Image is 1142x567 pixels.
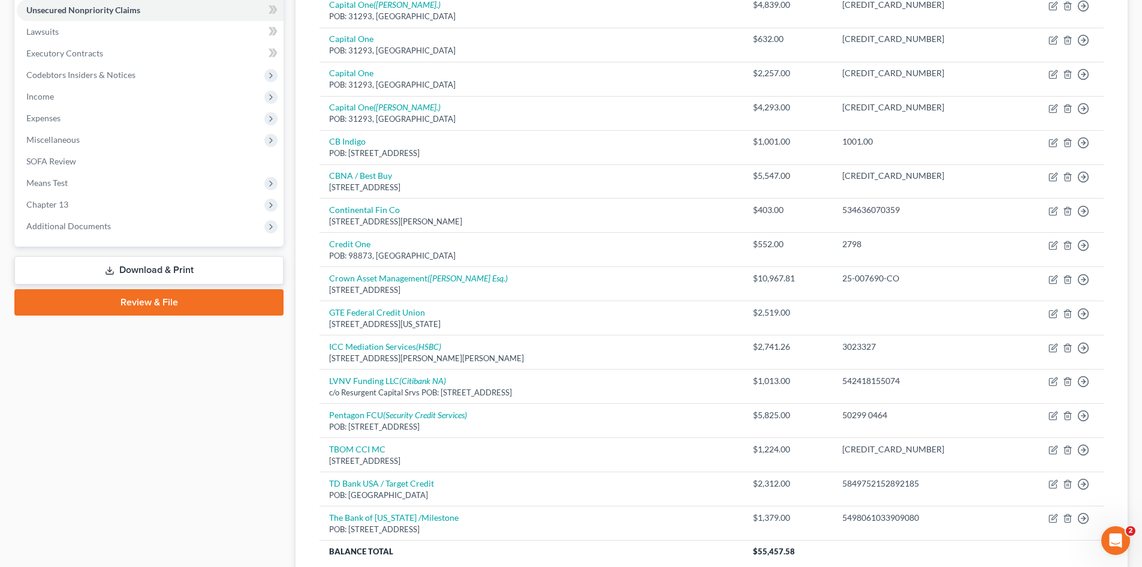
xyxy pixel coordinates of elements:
a: LVNV Funding LLC(Citibank NA) [329,376,446,386]
div: POB: [STREET_ADDRESS] [329,524,733,535]
div: $5,547.00 [753,170,823,182]
div: 534636070359 [842,204,1000,216]
a: Capital One [329,68,373,78]
a: Crown Asset Management([PERSON_NAME] Esq.) [329,273,508,283]
a: SOFA Review [17,151,284,172]
div: 5849752152892185 [842,478,1000,490]
i: ([PERSON_NAME] Esq.) [427,273,508,283]
div: POB: 31293, [GEOGRAPHIC_DATA] [329,79,733,91]
div: [STREET_ADDRESS] [329,284,733,296]
a: CBNA / Best Buy [329,170,392,181]
div: [CREDIT_CARD_NUMBER] [842,443,1000,455]
div: [STREET_ADDRESS] [329,455,733,467]
div: POB: [STREET_ADDRESS] [329,148,733,159]
a: GTE Federal Credit Union [329,307,425,317]
span: $55,457.58 [753,547,795,556]
div: POB: [STREET_ADDRESS] [329,421,733,433]
div: $1,224.00 [753,443,823,455]
div: [CREDIT_CARD_NUMBER] [842,33,1000,45]
span: Means Test [26,178,68,188]
div: [CREDIT_CARD_NUMBER] [842,67,1000,79]
span: Chapter 13 [26,199,68,209]
i: (HSBC) [416,341,441,352]
i: (Citibank NA) [399,376,446,386]
a: TD Bank USA / Target Credit [329,478,434,488]
div: $2,741.26 [753,341,823,353]
div: 3023327 [842,341,1000,353]
a: TBOM CCI MC [329,444,385,454]
a: Capital One([PERSON_NAME].) [329,102,441,112]
div: [STREET_ADDRESS][PERSON_NAME] [329,216,733,227]
div: 1001.00 [842,136,1000,148]
span: 2 [1126,526,1135,536]
a: Download & Print [14,256,284,284]
i: (Security Credit Services) [383,410,467,420]
iframe: Intercom live chat [1101,526,1130,555]
a: Executory Contracts [17,43,284,64]
a: Continental Fin Co [329,205,400,215]
div: 25-007690-CO [842,272,1000,284]
div: [STREET_ADDRESS] [329,182,733,193]
span: SOFA Review [26,156,76,166]
div: [STREET_ADDRESS][PERSON_NAME][PERSON_NAME] [329,353,733,364]
div: $2,519.00 [753,307,823,319]
th: Balance Total [320,541,743,562]
span: Income [26,91,54,101]
div: POB: 31293, [GEOGRAPHIC_DATA] [329,11,733,22]
span: Miscellaneous [26,134,80,145]
div: POB: [GEOGRAPHIC_DATA] [329,490,733,501]
a: ICC Mediation Services(HSBC) [329,341,441,352]
span: Codebtors Insiders & Notices [26,70,135,80]
span: Expenses [26,113,61,123]
div: $632.00 [753,33,823,45]
div: $403.00 [753,204,823,216]
div: POB: 31293, [GEOGRAPHIC_DATA] [329,113,733,125]
a: Credit One [329,239,370,249]
div: 2798 [842,238,1000,250]
div: POB: 98873, [GEOGRAPHIC_DATA] [329,250,733,262]
div: $10,967.81 [753,272,823,284]
div: [CREDIT_CARD_NUMBER] [842,170,1000,182]
a: The Bank of [US_STATE] /Milestone [329,512,459,523]
a: Lawsuits [17,21,284,43]
div: $1,013.00 [753,375,823,387]
div: c/o Resurgent Capital Srvs POB: [STREET_ADDRESS] [329,387,733,398]
span: Executory Contracts [26,48,103,58]
div: POB: 31293, [GEOGRAPHIC_DATA] [329,45,733,56]
i: ([PERSON_NAME].) [373,102,441,112]
div: $5,825.00 [753,409,823,421]
div: 5498061033909080 [842,512,1000,524]
span: Lawsuits [26,26,59,37]
div: $4,293.00 [753,101,823,113]
span: Additional Documents [26,221,111,231]
a: Capital One [329,34,373,44]
div: $2,312.00 [753,478,823,490]
div: $1,001.00 [753,136,823,148]
div: 50299 0464 [842,409,1000,421]
a: CB Indigo [329,136,366,146]
div: $552.00 [753,238,823,250]
div: 542418155074 [842,375,1000,387]
div: $2,257.00 [753,67,823,79]
a: Pentagon FCU(Security Credit Services) [329,410,467,420]
div: [STREET_ADDRESS][US_STATE] [329,319,733,330]
div: $1,379.00 [753,512,823,524]
span: Unsecured Nonpriority Claims [26,5,140,15]
div: [CREDIT_CARD_NUMBER] [842,101,1000,113]
a: Review & File [14,289,284,316]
